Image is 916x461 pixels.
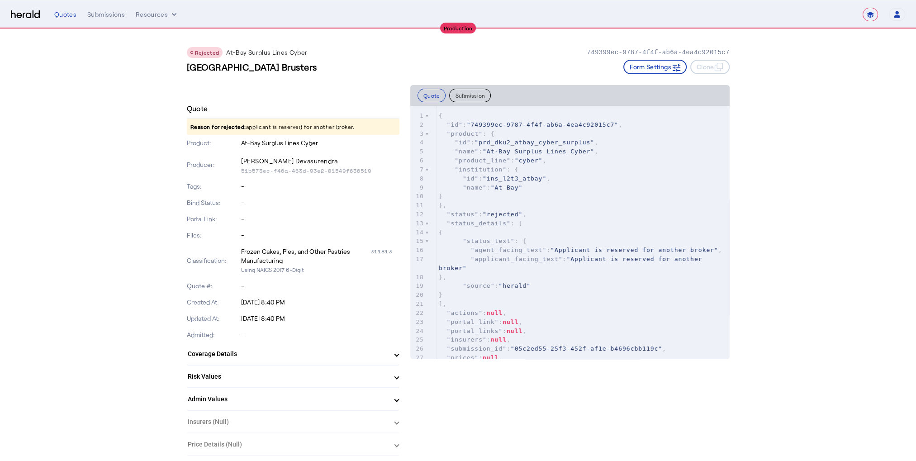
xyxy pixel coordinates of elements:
[410,147,425,156] div: 5
[439,328,527,334] span: : ,
[483,354,498,361] span: null
[410,353,425,362] div: 27
[439,139,598,146] span: : ,
[410,246,425,255] div: 16
[241,167,399,175] p: 51b573ec-f46a-463d-93e2-01549f636519
[449,89,491,102] button: Submission
[551,247,718,253] span: "Applicant is reserved for another broker"
[467,121,618,128] span: "749399ec-9787-4f4f-ab6a-4ea4c92015c7"
[447,354,479,361] span: "prices"
[439,193,443,200] span: }
[241,247,369,265] div: Frozen Cakes, Pies, and Other Pastries Manufacturing
[447,336,487,343] span: "insurers"
[447,220,511,227] span: "status_details"
[187,160,240,169] p: Producer:
[241,214,399,223] p: -
[447,121,463,128] span: "id"
[439,202,447,209] span: },
[190,124,246,130] span: Reason for rejected:
[187,119,399,135] p: applicant is reserved for another broker.
[439,274,447,280] span: },
[188,349,388,359] mat-panel-title: Coverage Details
[187,343,399,365] mat-expansion-panel-header: Coverage Details
[439,220,522,227] span: : [
[136,10,179,19] button: Resources dropdown menu
[447,309,483,316] span: "actions"
[241,265,399,274] p: Using NAICS 2017 6-Digit
[471,247,547,253] span: "agent_facing_text"
[439,345,666,352] span: : ,
[241,155,399,167] p: [PERSON_NAME] Devasurendra
[463,238,515,244] span: "status_text"
[463,184,487,191] span: "name"
[410,106,730,359] herald-code-block: quote
[511,345,662,352] span: "05c2ed55-25f3-452f-af1e-b4696cbb119c"
[439,354,503,361] span: : ,
[187,231,240,240] p: Files:
[410,156,425,165] div: 6
[410,299,425,309] div: 21
[439,184,522,191] span: :
[410,344,425,353] div: 26
[187,103,208,114] h4: Quote
[447,328,503,334] span: "portal_links"
[690,60,730,74] button: Clone
[463,282,495,289] span: "source"
[439,247,722,253] span: : ,
[623,60,687,74] button: Form Settings
[188,372,388,381] mat-panel-title: Risk Values
[515,157,543,164] span: "cyber"
[410,210,425,219] div: 12
[187,298,240,307] p: Created At:
[483,148,594,155] span: "At-Bay Surplus Lines Cyber"
[439,112,443,119] span: {
[487,309,503,316] span: null
[410,174,425,183] div: 8
[439,318,522,325] span: : ,
[410,228,425,237] div: 14
[11,10,40,19] img: Herald Logo
[498,282,531,289] span: "herald"
[187,314,240,323] p: Updated At:
[491,184,523,191] span: "At-Bay"
[439,130,495,137] span: : {
[187,182,240,191] p: Tags:
[439,256,706,271] span: :
[491,336,507,343] span: null
[410,120,425,129] div: 2
[410,318,425,327] div: 23
[241,138,399,147] p: At-Bay Surplus Lines Cyber
[439,282,531,289] span: :
[410,255,425,264] div: 17
[439,256,706,271] span: "Applicant is reserved for another broker"
[410,219,425,228] div: 13
[410,281,425,290] div: 19
[439,148,598,155] span: : ,
[439,229,443,236] span: {
[410,165,425,174] div: 7
[187,138,240,147] p: Product:
[503,318,518,325] span: null
[410,138,425,147] div: 4
[187,214,240,223] p: Portal Link:
[187,366,399,387] mat-expansion-panel-header: Risk Values
[187,330,240,339] p: Admitted:
[455,148,479,155] span: "name"
[187,388,399,410] mat-expansion-panel-header: Admin Values
[410,290,425,299] div: 20
[410,335,425,344] div: 25
[439,166,519,173] span: : {
[447,345,507,352] span: "submission_id"
[439,291,443,298] span: }
[410,192,425,201] div: 10
[410,183,425,192] div: 9
[410,237,425,246] div: 15
[455,166,507,173] span: "institution"
[463,175,479,182] span: "id"
[439,211,527,218] span: : ,
[241,314,399,323] p: [DATE] 8:40 PM
[195,49,219,56] span: Rejected
[54,10,76,19] div: Quotes
[241,281,399,290] p: -
[439,121,622,128] span: : ,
